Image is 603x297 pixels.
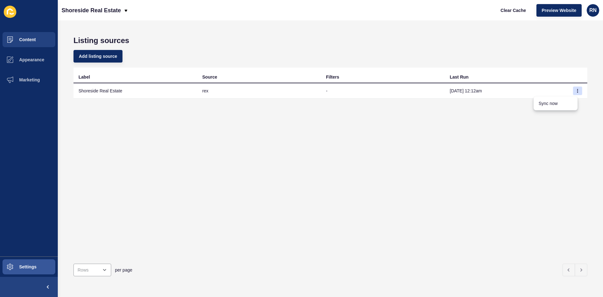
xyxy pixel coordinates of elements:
[73,36,587,45] h1: Listing sources
[73,50,122,63] button: Add listing source
[534,96,578,110] a: Sync now
[73,264,111,276] div: open menu
[536,4,582,17] button: Preview Website
[202,74,217,80] div: Source
[197,83,321,99] td: rex
[79,74,90,80] div: Label
[115,267,132,273] span: per page
[501,7,526,14] span: Clear Cache
[445,83,568,99] td: [DATE] 12:12am
[450,74,469,80] div: Last Run
[495,4,531,17] button: Clear Cache
[73,83,197,99] td: Shoreside Real Estate
[62,3,121,18] p: Shoreside Real Estate
[589,7,596,14] span: RN
[79,53,117,59] span: Add listing source
[321,83,445,99] td: -
[542,7,576,14] span: Preview Website
[326,74,339,80] div: Filters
